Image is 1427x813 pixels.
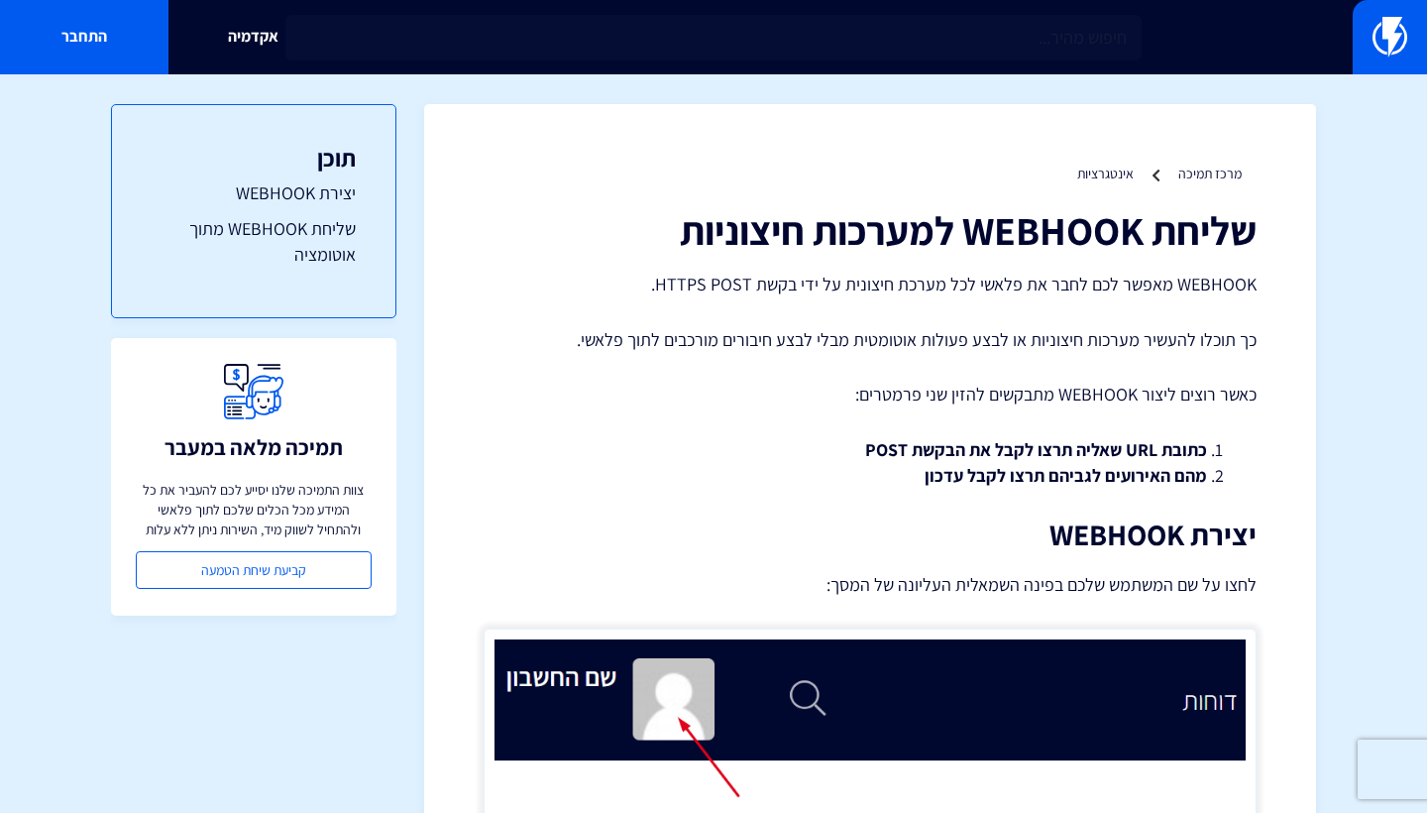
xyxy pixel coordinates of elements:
input: חיפוש מהיר... [285,15,1142,60]
p: כאשר רוצים ליצור WEBHOOK מתבקשים להזין שני פרמטרים: [484,382,1257,407]
h3: תמיכה מלאה במעבר [165,435,343,459]
strong: מהם האירועים לגביהם תרצו לקבל עדכון [925,464,1207,487]
a: יצירת WEBHOOK [152,180,356,206]
a: אינטגרציות [1077,165,1134,182]
a: קביעת שיחת הטמעה [136,551,372,589]
p: צוות התמיכה שלנו יסייע לכם להעביר את כל המידע מכל הכלים שלכם לתוך פלאשי ולהתחיל לשווק מיד, השירות... [136,480,372,539]
h2: יצירת WEBHOOK [484,519,1257,551]
p: כך תוכלו להעשיר מערכות חיצוניות או לבצע פעולות אוטומטית מבלי לבצע חיבורים מורכבים לתוך פלאשי. [484,327,1257,353]
a: שליחת WEBHOOK מתוך אוטומציה [152,216,356,267]
h1: שליחת WEBHOOK למערכות חיצוניות [484,208,1257,252]
p: WEBHOOK מאפשר לכם לחבר את פלאשי לכל מערכת חיצונית על ידי בקשת HTTPS POST. [484,272,1257,297]
strong: כתובת URL שאליה תרצו לקבל את הבקשת POST [865,438,1207,461]
p: לחצו על שם המשתמש שלכם בפינה השמאלית העליונה של המסך: [484,571,1257,599]
a: מרכז תמיכה [1178,165,1242,182]
h3: תוכן [152,145,356,171]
